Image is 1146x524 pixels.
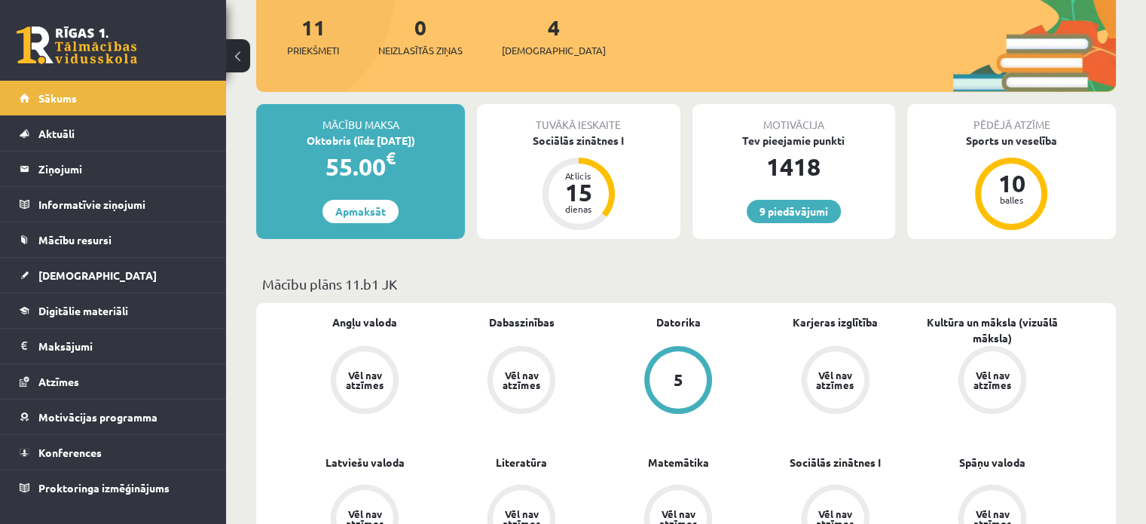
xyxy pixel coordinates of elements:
a: Informatīvie ziņojumi [20,187,207,222]
a: 0Neizlasītās ziņas [378,14,463,58]
a: 4[DEMOGRAPHIC_DATA] [502,14,606,58]
div: Sports un veselība [907,133,1116,149]
span: Neizlasītās ziņas [378,43,463,58]
div: 5 [674,372,683,388]
span: Digitālie materiāli [38,304,128,317]
a: Rīgas 1. Tālmācības vidusskola [17,26,137,64]
a: 9 piedāvājumi [747,200,841,223]
a: Konferences [20,435,207,470]
a: Dabaszinības [489,314,555,330]
a: Motivācijas programma [20,400,207,434]
a: Karjeras izglītība [793,314,878,330]
a: 5 [600,346,756,417]
a: Vēl nav atzīmes [914,346,1071,417]
a: Latviešu valoda [325,455,405,470]
a: 11Priekšmeti [287,14,339,58]
a: Digitālie materiāli [20,293,207,328]
div: Mācību maksa [256,104,465,133]
a: Aktuāli [20,116,207,151]
a: Mācību resursi [20,222,207,257]
div: balles [989,195,1034,204]
a: Angļu valoda [332,314,397,330]
div: 15 [556,180,601,204]
a: Atzīmes [20,364,207,399]
a: Maksājumi [20,329,207,363]
a: Vēl nav atzīmes [286,346,443,417]
div: 1418 [692,149,895,185]
div: Vēl nav atzīmes [971,370,1013,390]
div: Motivācija [692,104,895,133]
span: Priekšmeti [287,43,339,58]
legend: Informatīvie ziņojumi [38,187,207,222]
a: Datorika [656,314,701,330]
span: Aktuāli [38,127,75,140]
div: Vēl nav atzīmes [344,370,386,390]
a: [DEMOGRAPHIC_DATA] [20,258,207,293]
legend: Maksājumi [38,329,207,363]
div: 10 [989,171,1034,195]
span: Sākums [38,91,77,105]
span: Atzīmes [38,375,79,388]
a: Sociālās zinātnes I [790,455,881,470]
div: dienas [556,204,601,213]
div: Oktobris (līdz [DATE]) [256,133,465,149]
div: 55.00 [256,149,465,185]
div: Vēl nav atzīmes [814,370,857,390]
a: Proktoringa izmēģinājums [20,470,207,505]
a: Sākums [20,81,207,115]
span: Konferences [38,446,102,459]
a: Literatūra [496,455,547,470]
span: Motivācijas programma [38,410,157,424]
a: Ziņojumi [20,152,207,186]
div: Sociālās zinātnes I [477,133,680,149]
div: Atlicis [556,171,601,180]
span: Mācību resursi [38,233,112,247]
a: Vēl nav atzīmes [757,346,914,417]
span: Proktoringa izmēģinājums [38,481,170,495]
a: Sports un veselība 10 balles [907,133,1116,232]
span: [DEMOGRAPHIC_DATA] [502,43,606,58]
a: Kultūra un māksla (vizuālā māksla) [914,314,1071,346]
legend: Ziņojumi [38,152,207,186]
div: Vēl nav atzīmes [500,370,542,390]
p: Mācību plāns 11.b1 JK [262,274,1110,294]
a: Matemātika [648,455,709,470]
a: Vēl nav atzīmes [443,346,600,417]
a: Apmaksāt [322,200,399,223]
a: Spāņu valoda [959,455,1025,470]
div: Pēdējā atzīme [907,104,1116,133]
span: € [386,147,396,169]
a: Sociālās zinātnes I Atlicis 15 dienas [477,133,680,232]
div: Tuvākā ieskaite [477,104,680,133]
div: Tev pieejamie punkti [692,133,895,149]
span: [DEMOGRAPHIC_DATA] [38,268,157,282]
